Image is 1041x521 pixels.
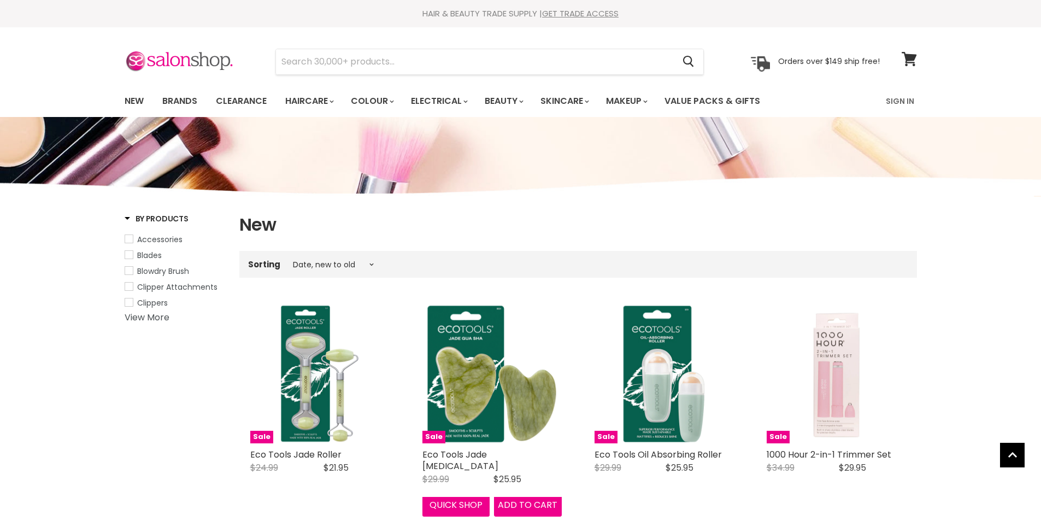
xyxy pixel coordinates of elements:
[137,297,168,308] span: Clippers
[839,461,866,474] span: $29.95
[116,85,824,117] ul: Main menu
[208,90,275,113] a: Clearance
[477,90,530,113] a: Beauty
[277,90,340,113] a: Haircare
[125,249,226,261] a: Blades
[248,260,280,269] label: Sorting
[422,304,562,443] a: Eco Tools Jade Gua Sha Sale
[125,281,226,293] a: Clipper Attachments
[422,473,449,485] span: $29.99
[656,90,768,113] a: Value Packs & Gifts
[324,461,349,474] span: $21.95
[239,213,917,236] h1: New
[403,90,474,113] a: Electrical
[125,297,226,309] a: Clippers
[767,304,906,443] a: 1000 Hour 2-in-1 Trimmer Set 1000 Hour 2-in-1 Trimmer Set Sale
[595,304,734,443] img: Eco Tools Oil Absorbing Roller
[154,90,205,113] a: Brands
[595,431,617,443] span: Sale
[986,470,1030,510] iframe: Gorgias live chat messenger
[343,90,401,113] a: Colour
[111,8,931,19] div: HAIR & BEAUTY TRADE SUPPLY |
[250,448,342,461] a: Eco Tools Jade Roller
[532,90,596,113] a: Skincare
[276,49,674,74] input: Search
[422,304,562,443] img: Eco Tools Jade Gua Sha
[111,85,931,117] nav: Main
[250,461,278,474] span: $24.99
[422,494,490,516] button: Quick shop
[275,49,704,75] form: Product
[767,304,906,443] img: 1000 Hour 2-in-1 Trimmer Set
[137,234,183,245] span: Accessories
[125,311,169,324] a: View More
[422,431,445,443] span: Sale
[250,304,390,443] a: Eco Tools Jade Roller Eco Tools Jade Roller Sale
[598,90,654,113] a: Makeup
[542,8,619,19] a: GET TRADE ACCESS
[137,282,217,292] span: Clipper Attachments
[767,431,790,443] span: Sale
[116,90,152,113] a: New
[125,265,226,277] a: Blowdry Brush
[767,461,795,474] span: $34.99
[137,250,162,261] span: Blades
[494,494,562,516] button: Add to cart
[125,213,189,224] h3: By Products
[250,431,273,443] span: Sale
[125,233,226,245] a: Accessories
[422,448,498,472] a: Eco Tools Jade [MEDICAL_DATA]
[250,304,390,443] img: Eco Tools Jade Roller
[595,461,621,474] span: $29.99
[674,49,703,74] button: Search
[767,448,891,461] a: 1000 Hour 2-in-1 Trimmer Set
[879,90,921,113] a: Sign In
[595,304,734,443] a: Eco Tools Oil Absorbing Roller Eco Tools Oil Absorbing Roller Sale
[493,473,521,485] span: $25.95
[778,56,880,66] p: Orders over $149 ship free!
[137,266,189,277] span: Blowdry Brush
[498,499,557,511] span: Add to cart
[666,461,693,474] span: $25.95
[595,448,722,461] a: Eco Tools Oil Absorbing Roller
